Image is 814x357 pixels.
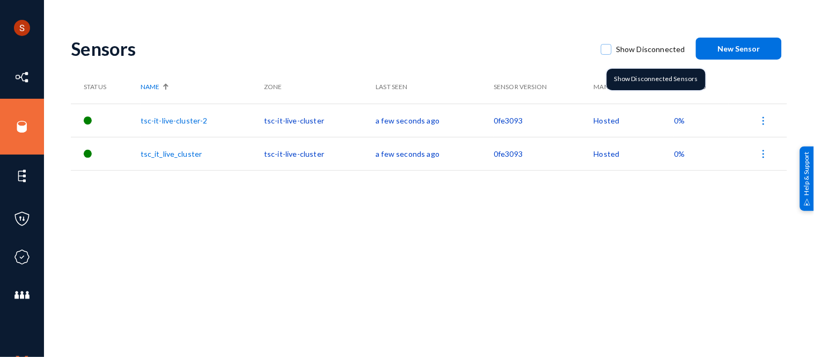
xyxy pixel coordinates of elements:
span: Name [141,82,159,92]
td: 0fe3093 [494,104,594,137]
td: Hosted [594,104,674,137]
span: 0% [674,149,685,158]
td: a few seconds ago [376,104,494,137]
td: a few seconds ago [376,137,494,170]
th: Last Seen [376,70,494,104]
img: help_support.svg [804,199,811,206]
img: icon-compliance.svg [14,249,30,265]
td: 0fe3093 [494,137,594,170]
button: New Sensor [696,38,782,60]
div: Show Disconnected Sensors [607,69,706,90]
th: Management [594,70,674,104]
div: Sensors [71,38,590,60]
div: Name [141,82,259,92]
td: tsc-it-live-cluster [264,104,376,137]
img: icon-sources.svg [14,119,30,135]
th: Zone [264,70,376,104]
span: Show Disconnected [616,41,685,57]
a: tsc_it_live_cluster [141,149,202,158]
img: icon-members.svg [14,287,30,303]
td: tsc-it-live-cluster [264,137,376,170]
td: Hosted [594,137,674,170]
img: ACg8ocLCHWB70YVmYJSZIkanuWRMiAOKj9BOxslbKTvretzi-06qRA=s96-c [14,20,30,36]
th: Sensor Version [494,70,594,104]
div: Help & Support [800,146,814,210]
a: tsc-it-live-cluster-2 [141,116,208,125]
img: icon-policies.svg [14,211,30,227]
img: icon-inventory.svg [14,69,30,85]
span: New Sensor [718,44,760,53]
th: Status [71,70,141,104]
img: icon-more.svg [758,149,769,159]
img: icon-elements.svg [14,168,30,184]
span: 0% [674,116,685,125]
img: icon-more.svg [758,115,769,126]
